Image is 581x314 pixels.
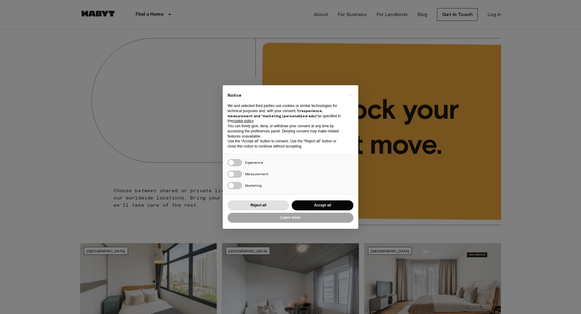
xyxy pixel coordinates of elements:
span: Marketing [245,183,262,188]
button: Close this notice [346,90,355,100]
span: Experience [245,160,263,165]
button: Accept all [292,200,353,210]
p: Use the “Accept all” button to consent. Use the “Reject all” button or close this notice to conti... [228,139,344,149]
a: cookie policy [233,119,253,123]
span: × [350,91,352,99]
button: Learn more [228,213,353,223]
span: Measurement [245,172,268,176]
p: We and selected third parties use cookies or similar technologies for technical purposes and, wit... [228,103,344,124]
strong: experience, measurement and “marketing (personalized ads)” [228,108,323,118]
p: You can freely give, deny, or withdraw your consent at any time by accessing the preferences pane... [228,124,344,139]
h2: Notice [228,92,344,99]
button: Reject all [228,200,289,210]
